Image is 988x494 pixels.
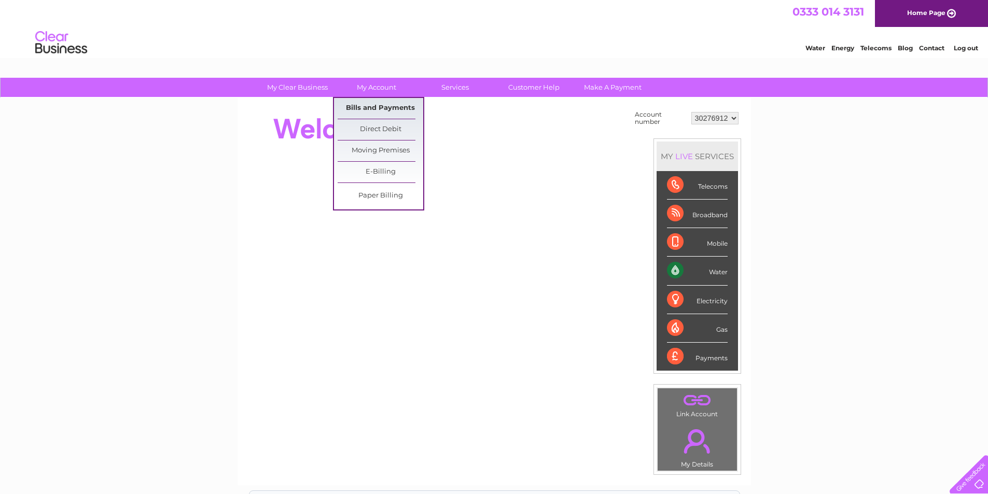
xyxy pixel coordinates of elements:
[919,44,944,52] a: Contact
[491,78,577,97] a: Customer Help
[954,44,978,52] a: Log out
[667,200,728,228] div: Broadband
[660,423,734,459] a: .
[667,257,728,285] div: Water
[657,420,737,471] td: My Details
[673,151,695,161] div: LIVE
[792,5,864,18] a: 0333 014 3131
[338,140,423,161] a: Moving Premises
[632,108,689,128] td: Account number
[570,78,656,97] a: Make A Payment
[338,186,423,206] a: Paper Billing
[338,162,423,182] a: E-Billing
[657,388,737,420] td: Link Account
[805,44,825,52] a: Water
[667,343,728,371] div: Payments
[667,286,728,314] div: Electricity
[255,78,340,97] a: My Clear Business
[333,78,419,97] a: My Account
[660,391,734,409] a: .
[831,44,854,52] a: Energy
[338,98,423,119] a: Bills and Payments
[860,44,892,52] a: Telecoms
[338,119,423,140] a: Direct Debit
[412,78,498,97] a: Services
[898,44,913,52] a: Blog
[657,142,738,171] div: MY SERVICES
[35,27,88,59] img: logo.png
[667,314,728,343] div: Gas
[667,171,728,200] div: Telecoms
[249,6,740,50] div: Clear Business is a trading name of Verastar Limited (registered in [GEOGRAPHIC_DATA] No. 3667643...
[667,228,728,257] div: Mobile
